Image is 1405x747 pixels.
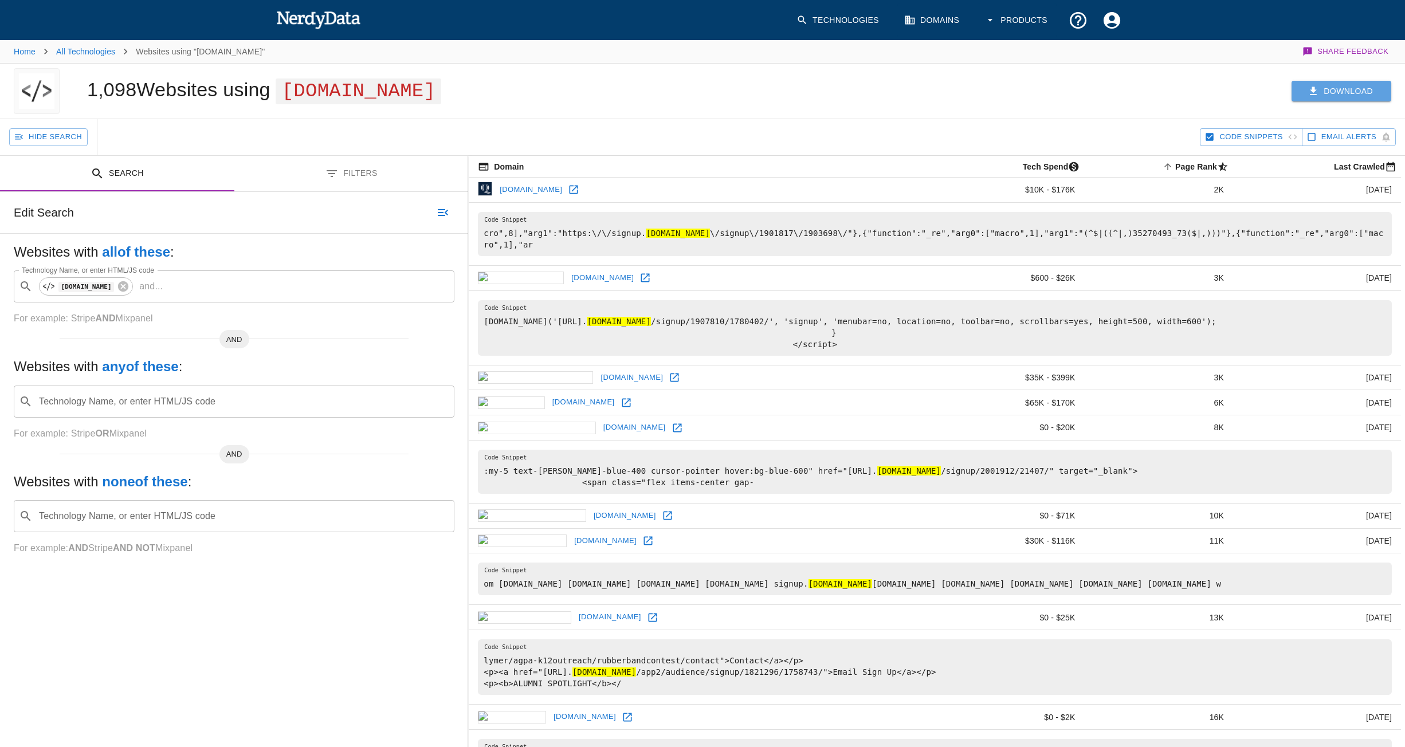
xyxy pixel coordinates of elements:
button: Products [978,3,1057,37]
a: [DOMAIN_NAME] [568,269,637,287]
a: All Technologies [56,47,115,56]
span: The estimated minimum and maximum annual tech spend each webpage has, based on the free, freemium... [1008,160,1085,174]
a: Open startribune.com in new window [666,369,683,386]
pre: cro",8],"arg1":"https:\/\/signup. \/signup\/1901817\/1903698\/"},{"function":"_re","arg0":["macro... [478,212,1392,256]
span: The registered domain name (i.e. "nerdydata.com"). [478,160,524,174]
p: Websites using "[DOMAIN_NAME]" [136,46,265,57]
a: Home [14,47,36,56]
button: Share Feedback [1301,40,1391,63]
a: Technologies [790,3,888,37]
span: A page popularity ranking based on a domain's backlinks. Smaller numbers signal more popular doma... [1160,160,1233,174]
button: Download [1292,81,1391,102]
a: Open tn.gov in new window [618,394,635,411]
td: [DATE] [1233,365,1401,390]
td: [DATE] [1233,528,1401,553]
code: [DOMAIN_NAME] [58,282,114,292]
img: tn.gov icon [478,396,544,409]
td: [DATE] [1233,178,1401,203]
h5: Websites with : [14,243,454,261]
hl: [DOMAIN_NAME] [877,466,941,475]
td: [DATE] [1233,605,1401,630]
td: 6K [1084,390,1233,415]
a: Open arl.org in new window [619,709,636,726]
img: utulsa.edu icon [478,534,567,547]
td: $30K - $116K [928,528,1085,553]
hl: [DOMAIN_NAME] [587,317,651,326]
b: AND [95,313,115,323]
span: AND [219,334,249,345]
a: [DOMAIN_NAME] [601,419,669,437]
p: and ... [135,280,167,293]
span: Most recent date this website was successfully crawled [1319,160,1401,174]
button: Filters [234,156,469,192]
td: 3K [1084,265,1233,290]
h5: Websites with : [14,473,454,491]
nav: breadcrumb [14,40,265,63]
a: Open qu.edu in new window [565,181,582,198]
a: Open uakron.edu in new window [644,609,661,626]
button: Get email alerts with newly found website results. Click to enable. [1302,128,1396,146]
td: [DATE] [1233,415,1401,441]
label: Technology Name, or enter HTML/JS code [22,265,154,275]
pre: lymer/agpa-k12outreach/rubberbandcontest/contact">Contact</a></p> <p><a href="[URL]. /app2/audien... [478,639,1392,695]
img: qu.edu icon [478,182,492,196]
img: uakron.edu icon [478,611,571,624]
p: For example: Stripe Mixpanel [14,312,454,325]
p: For example: Stripe Mixpanel [14,427,454,441]
a: Domains [897,3,968,37]
h1: 1,098 Websites using [87,78,441,100]
button: Support and Documentation [1061,3,1095,37]
td: 10K [1084,503,1233,528]
button: Hide Search [9,128,88,146]
p: For example: Stripe Mixpanel [14,541,454,555]
td: $0 - $71K [928,503,1085,528]
b: none of these [102,474,187,489]
td: $0 - $2K [928,705,1085,730]
img: comic-con.org icon [478,509,586,522]
span: [DOMAIN_NAME] [276,78,441,104]
hl: [DOMAIN_NAME] [646,229,710,238]
span: AND [219,449,249,460]
a: Open utulsa.edu in new window [639,532,657,549]
b: OR [95,428,109,438]
hl: [DOMAIN_NAME] [809,579,873,588]
pre: [DOMAIN_NAME]('[URL]. /signup/1907810/1780402/', 'signup', 'menubar=no, location=no, toolbar=no, ... [478,300,1392,356]
td: [DATE] [1233,390,1401,415]
td: [DATE] [1233,705,1401,730]
b: AND [68,543,88,553]
td: 8K [1084,415,1233,441]
span: Get email alerts with newly found website results. Click to enable. [1321,131,1376,144]
pre: :my-5 text-[PERSON_NAME]-blue-400 cursor-pointer hover:bg-blue-600" href="[URL]. /signup/2001912/... [478,450,1392,494]
span: Hide Code Snippets [1219,131,1282,144]
a: [DOMAIN_NAME] [598,369,666,387]
td: [DATE] [1233,503,1401,528]
a: [DOMAIN_NAME] [497,181,565,199]
a: [DOMAIN_NAME] [550,394,618,411]
td: 11K [1084,528,1233,553]
img: arl.org icon [478,711,546,724]
img: "e2ma.net" logo [19,68,54,114]
b: AND NOT [113,543,155,553]
button: Account Settings [1095,3,1129,37]
a: Open comic-con.org in new window [659,507,676,524]
td: 3K [1084,365,1233,390]
td: 2K [1084,178,1233,203]
img: umbc.edu icon [478,272,564,284]
td: [DATE] [1233,265,1401,290]
img: startribune.com icon [478,371,593,384]
td: $0 - $20K [928,415,1085,441]
a: [DOMAIN_NAME] [551,708,619,726]
button: Hide Code Snippets [1200,128,1302,146]
a: Open umbc.edu in new window [637,269,654,286]
div: [DOMAIN_NAME] [39,277,133,296]
h5: Websites with : [14,357,454,376]
pre: om [DOMAIN_NAME] [DOMAIN_NAME] [DOMAIN_NAME] [DOMAIN_NAME] signup. [DOMAIN_NAME] [DOMAIN_NAME] [D... [478,563,1392,595]
td: 16K [1084,705,1233,730]
td: 13K [1084,605,1233,630]
td: $65K - $170K [928,390,1085,415]
td: $10K - $176K [928,178,1085,203]
h6: Edit Search [14,203,74,222]
a: Open dukeupress.edu in new window [669,419,686,437]
td: $600 - $26K [928,265,1085,290]
a: [DOMAIN_NAME] [576,608,644,626]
